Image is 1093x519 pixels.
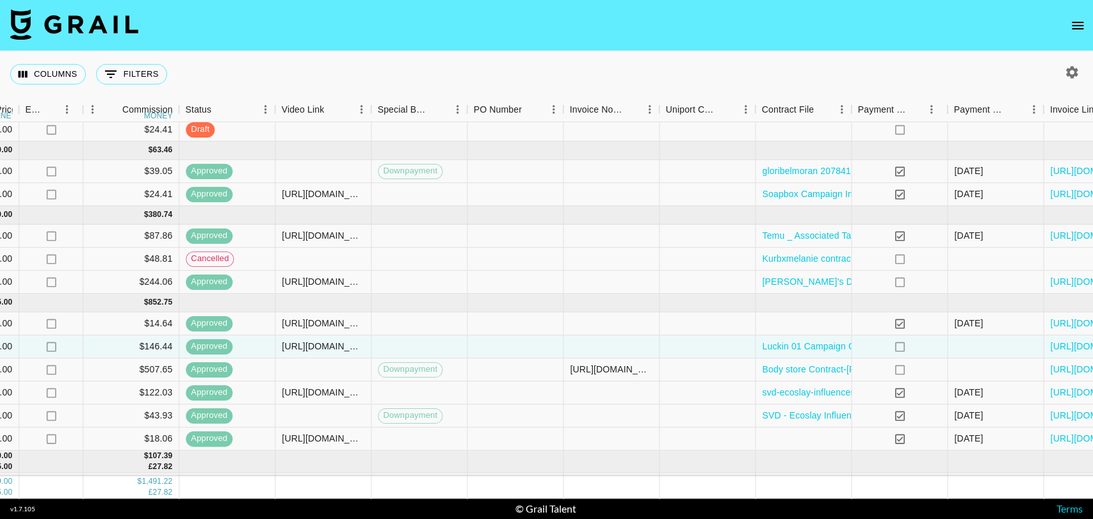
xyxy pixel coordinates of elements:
div: $24.41 [83,183,179,206]
button: Menu [922,100,941,119]
button: Sort [430,100,448,118]
span: approved [186,387,232,399]
div: 7/8/2025 [954,432,983,445]
div: 380.74 [148,209,172,220]
button: Sort [908,100,926,118]
div: $ [144,451,149,461]
button: Menu [448,100,467,119]
div: 9/24/2025 [954,229,983,242]
div: 27.82 [152,487,172,498]
div: PO Number [474,97,522,122]
div: Payment Sent [852,97,948,122]
button: Sort [622,100,640,118]
div: https://drive.google.com/drive/folders/1fThqy7a30TA8_gJwRrOaeY8tzwTD2Dlb?usp=sharing [570,363,652,376]
button: Sort [211,100,229,118]
span: approved [186,165,232,177]
div: Uniport Contact Email [666,97,718,122]
a: Soapbox Campaign Influencer Contract - __Gloribel [PERSON_NAME] (1).pdf [762,188,1079,200]
div: Special Booking Type [378,97,430,122]
div: https://www.tiktok.com/@melanieangelese/photo/7513008620628364590?_d=secCgYIASAHKAESPgo85xYXLwuGf... [282,317,364,330]
div: £27.82 [83,473,179,496]
div: https://www.tiktok.com/@gloribelmoran/video/7544121305554062622 [282,188,364,200]
a: Temu _ Associated Talent Ltd master network agreement_signed.pdf [762,229,1040,242]
div: 852.75 [148,297,172,308]
div: https://www.tiktok.com/@undiariomillennial/video/7517794764599676215?_t=ZT-8xLa51uvrMt&_r=1 [282,432,364,445]
a: gloribelmoran 2078411990-2032818379 - Preview.pdf [762,164,980,177]
div: $244.06 [83,271,179,294]
span: draft [186,124,215,136]
span: approved [186,276,232,288]
button: Sort [104,100,122,118]
div: 9/24/2025 [954,188,983,200]
span: approved [186,433,232,445]
button: Menu [1024,100,1044,119]
img: Grail Talent [10,9,138,40]
div: PO Number [467,97,563,122]
button: Menu [832,100,852,119]
div: Contract File [762,97,814,122]
div: $43.93 [83,404,179,427]
span: Downpayment [378,410,442,422]
div: Video Link [275,97,371,122]
a: Luckin 01 Campaign Contract - [PERSON_NAME].[PERSON_NAME] (IG).pdf [762,340,1077,353]
div: $ [137,476,142,487]
div: Payment Sent [858,97,908,122]
button: Menu [352,100,371,119]
div: Status [179,97,275,122]
a: svd-ecoslay-influencer-contract.pdf [762,386,904,399]
button: Sort [522,100,540,118]
button: Menu [736,100,756,119]
div: Expenses: Remove Commission? [19,97,83,122]
div: $ [144,297,149,308]
div: £ [148,461,152,472]
button: Sort [814,100,832,118]
div: $ [144,209,149,220]
div: https://www.tiktok.com/@melanieangelese/video/7535194352390393143 [282,275,364,288]
div: Status [186,97,212,122]
div: money [144,112,173,120]
button: Select columns [10,64,86,84]
div: $18.06 [83,427,179,451]
div: Payment Sent Date [954,97,1007,122]
a: [PERSON_NAME]'s Discounts bts Influencer Agreement 2025 (2).pdf [762,275,1043,288]
button: Sort [44,100,61,118]
a: Body store Contract-[PERSON_NAME] Signed.pdf [762,363,968,376]
span: approved [186,317,232,330]
div: $ [148,145,152,156]
div: $39.05 [83,160,179,183]
span: cancelled [186,253,233,265]
button: Sort [324,100,342,118]
div: https://www.instagram.com/p/DNvRlD85HYt/ [282,340,364,353]
button: Menu [640,100,660,119]
span: approved [186,410,232,422]
span: approved [186,188,232,200]
div: 63.46 [152,145,172,156]
div: 27.82 [152,461,172,472]
div: Special Booking Type [371,97,467,122]
div: $24.41 [83,118,179,141]
div: Video Link [282,97,325,122]
div: Expenses: Remove Commission? [26,97,44,122]
div: © Grail Talent [515,502,576,515]
button: Menu [256,100,275,119]
div: $48.81 [83,248,179,271]
span: approved [186,363,232,376]
button: Menu [58,100,77,119]
div: $14.64 [83,312,179,335]
div: 8/13/2025 [954,409,983,422]
div: 7/6/2025 [954,386,983,399]
div: Payment Sent Date [948,97,1044,122]
span: approved [186,230,232,242]
div: 9/28/2025 [954,164,983,177]
div: https://www.tiktok.com/@badgalsavvv/video/7517730479647345975 [282,386,364,399]
div: Uniport Contact Email [660,97,756,122]
a: SVD - Ecoslay Influencer Ads Contract (1).pdf [762,409,948,422]
a: Kurbxmelanie contract (1).pdf [762,252,882,265]
div: Contract File [756,97,852,122]
div: 107.39 [148,451,172,461]
div: $507.65 [83,358,179,381]
div: $146.44 [83,335,179,358]
button: open drawer [1065,13,1090,38]
span: Downpayment [378,363,442,376]
span: Downpayment [378,165,442,177]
